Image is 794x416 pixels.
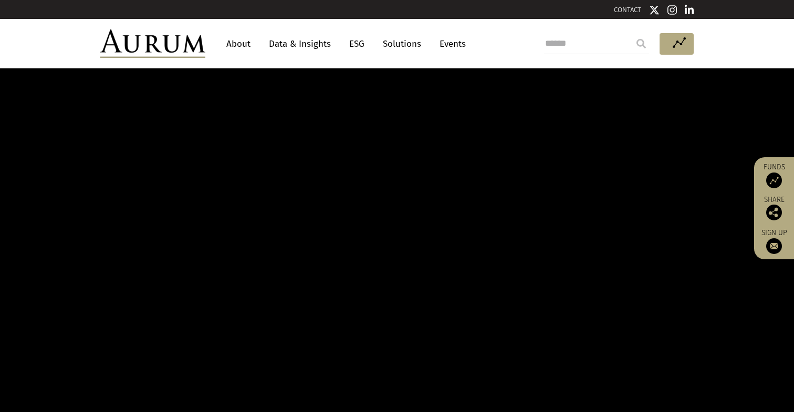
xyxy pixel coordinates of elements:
[766,173,782,188] img: Access Funds
[685,5,694,15] img: Linkedin icon
[649,5,660,15] img: Twitter icon
[221,34,256,54] a: About
[766,205,782,220] img: Share this post
[378,34,426,54] a: Solutions
[759,163,789,188] a: Funds
[264,34,336,54] a: Data & Insights
[631,33,652,54] input: Submit
[759,228,789,254] a: Sign up
[434,34,466,54] a: Events
[344,34,370,54] a: ESG
[100,29,205,58] img: Aurum
[759,196,789,220] div: Share
[766,238,782,254] img: Sign up to our newsletter
[614,6,641,14] a: CONTACT
[667,5,677,15] img: Instagram icon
